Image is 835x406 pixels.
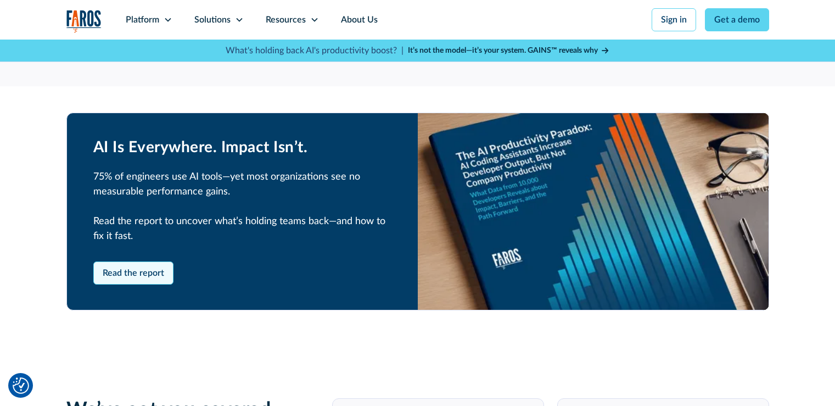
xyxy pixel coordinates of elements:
[194,13,231,26] div: Solutions
[408,47,598,54] strong: It’s not the model—it’s your system. GAINS™ reveals why
[66,10,102,32] img: Logo of the analytics and reporting company Faros.
[652,8,696,31] a: Sign in
[13,377,29,394] button: Cookie Settings
[418,113,769,310] img: AI Productivity Paradox Report 2025
[93,170,391,244] p: 75% of engineers use AI tools—yet most organizations see no measurable performance gains. Read th...
[266,13,306,26] div: Resources
[93,138,391,157] h2: AI Is Everywhere. Impact Isn’t.
[226,44,404,57] p: What's holding back AI's productivity boost? |
[93,262,173,285] a: Read the report
[126,13,159,26] div: Platform
[408,45,610,57] a: It’s not the model—it’s your system. GAINS™ reveals why
[66,10,102,32] a: home
[705,8,769,31] a: Get a demo
[13,377,29,394] img: Revisit consent button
